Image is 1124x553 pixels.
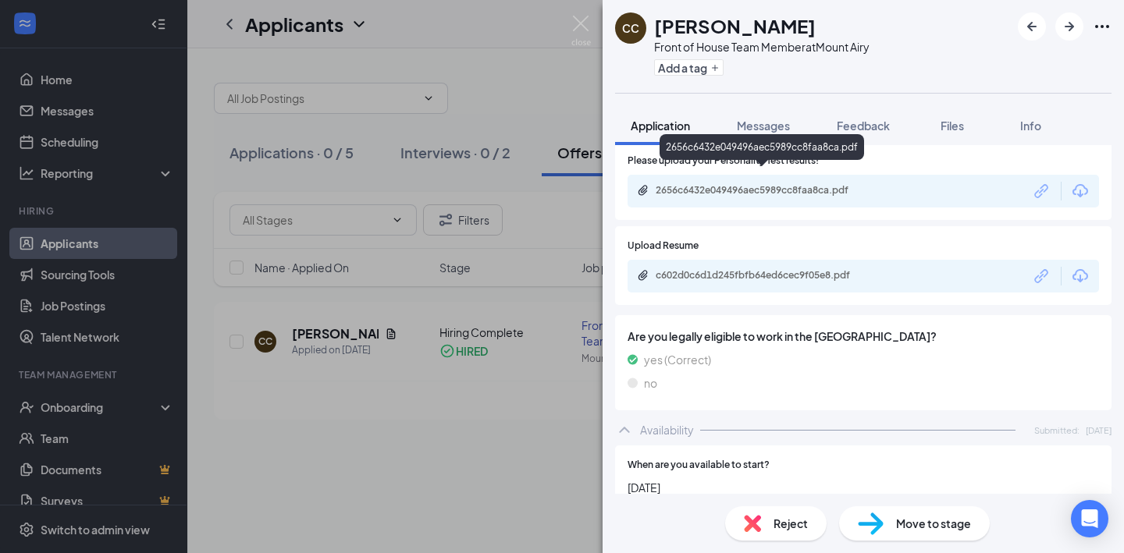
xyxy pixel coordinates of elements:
div: 2656c6432e049496aec5989cc8faa8ca.pdf [660,134,864,160]
div: c602d0c6d1d245fbfb64ed6cec9f05e8.pdf [656,269,874,282]
h1: [PERSON_NAME] [654,12,816,39]
span: yes (Correct) [644,351,711,368]
span: Application [631,119,690,133]
svg: Ellipses [1093,17,1112,36]
span: Files [941,119,964,133]
span: [DATE] [1086,424,1112,437]
span: Messages [737,119,790,133]
button: PlusAdd a tag [654,59,724,76]
div: Front of House Team Member at Mount Airy [654,39,870,55]
svg: Link [1032,181,1052,201]
div: CC [622,20,639,36]
span: Reject [774,515,808,532]
svg: ChevronUp [615,420,634,439]
svg: Plus [710,63,720,73]
svg: ArrowLeftNew [1023,17,1041,36]
svg: Paperclip [637,269,649,282]
span: Upload Resume [628,239,699,253]
div: 2656c6432e049496aec5989cc8faa8ca.pdf [656,184,874,197]
div: Availability [640,422,694,438]
a: Paperclip2656c6432e049496aec5989cc8faa8ca.pdf [637,184,890,199]
span: Are you legally eligible to work in the [GEOGRAPHIC_DATA]? [628,328,1099,345]
span: Submitted: [1034,424,1080,437]
span: Feedback [837,119,890,133]
span: [DATE] [628,479,1099,496]
svg: Link [1032,266,1052,286]
span: When are you available to start? [628,458,770,473]
a: Paperclipc602d0c6d1d245fbfb64ed6cec9f05e8.pdf [637,269,890,284]
div: Open Intercom Messenger [1071,500,1108,537]
span: no [644,374,657,392]
span: Please upload your Personality Test results! [628,154,819,168]
button: ArrowLeftNew [1018,12,1046,41]
span: Info [1020,119,1041,133]
svg: Download [1071,267,1090,285]
svg: Download [1071,182,1090,200]
span: Move to stage [896,515,971,532]
svg: ArrowRight [1060,17,1079,36]
svg: Paperclip [637,184,649,197]
button: ArrowRight [1055,12,1083,41]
